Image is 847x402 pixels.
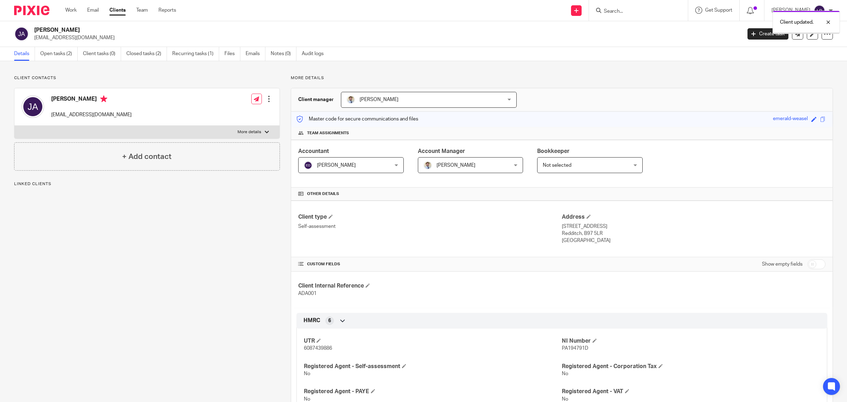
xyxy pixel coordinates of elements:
[298,148,329,154] span: Accountant
[298,223,562,230] p: Self-assessment
[298,213,562,221] h4: Client type
[814,5,825,16] img: svg%3E
[136,7,148,14] a: Team
[122,151,172,162] h4: + Add contact
[562,397,568,402] span: No
[304,397,310,402] span: No
[304,317,320,324] span: HMRC
[298,291,317,296] span: ADA001
[562,346,588,351] span: PA194791D
[34,34,737,41] p: [EMAIL_ADDRESS][DOMAIN_NAME]
[562,213,825,221] h4: Address
[328,317,331,324] span: 6
[317,163,356,168] span: [PERSON_NAME]
[109,7,126,14] a: Clients
[302,47,329,61] a: Audit logs
[307,191,339,197] span: Other details
[304,371,310,376] span: No
[537,148,570,154] span: Bookkeeper
[126,47,167,61] a: Closed tasks (2)
[773,115,808,123] div: emerald-weasel
[298,261,562,267] h4: CUSTOM FIELDS
[418,148,465,154] span: Account Manager
[562,371,568,376] span: No
[271,47,296,61] a: Notes (0)
[158,7,176,14] a: Reports
[562,223,825,230] p: [STREET_ADDRESS]
[347,95,355,104] img: 1693835698283.jfif
[83,47,121,61] a: Client tasks (0)
[246,47,265,61] a: Emails
[238,129,261,135] p: More details
[304,161,312,170] img: svg%3E
[562,388,820,395] h4: Registered Agent - VAT
[65,7,77,14] a: Work
[543,163,571,168] span: Not selected
[762,261,803,268] label: Show empty fields
[22,95,44,118] img: svg%3E
[51,95,132,104] h4: [PERSON_NAME]
[747,28,788,40] a: Create task
[423,161,432,170] img: 1693835698283.jfif
[172,47,219,61] a: Recurring tasks (1)
[100,95,107,102] i: Primary
[34,26,596,34] h2: [PERSON_NAME]
[224,47,240,61] a: Files
[437,163,475,168] span: [PERSON_NAME]
[14,47,35,61] a: Details
[304,388,562,395] h4: Registered Agent - PAYE
[307,130,349,136] span: Team assignments
[14,75,280,81] p: Client contacts
[780,19,813,26] p: Client updated.
[562,363,820,370] h4: Registered Agent - Corporation Tax
[298,282,562,290] h4: Client Internal Reference
[14,6,49,15] img: Pixie
[14,181,280,187] p: Linked clients
[298,96,334,103] h3: Client manager
[304,337,562,345] h4: UTR
[40,47,78,61] a: Open tasks (2)
[304,346,332,351] span: 6087439886
[296,116,418,123] p: Master code for secure communications and files
[14,26,29,41] img: svg%3E
[562,337,820,345] h4: NI Number
[562,237,825,244] p: [GEOGRAPHIC_DATA]
[291,75,833,81] p: More details
[51,111,132,118] p: [EMAIL_ADDRESS][DOMAIN_NAME]
[562,230,825,237] p: Redditch, B97 5LR
[360,97,398,102] span: [PERSON_NAME]
[304,363,562,370] h4: Registered Agent - Self-assessment
[87,7,99,14] a: Email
